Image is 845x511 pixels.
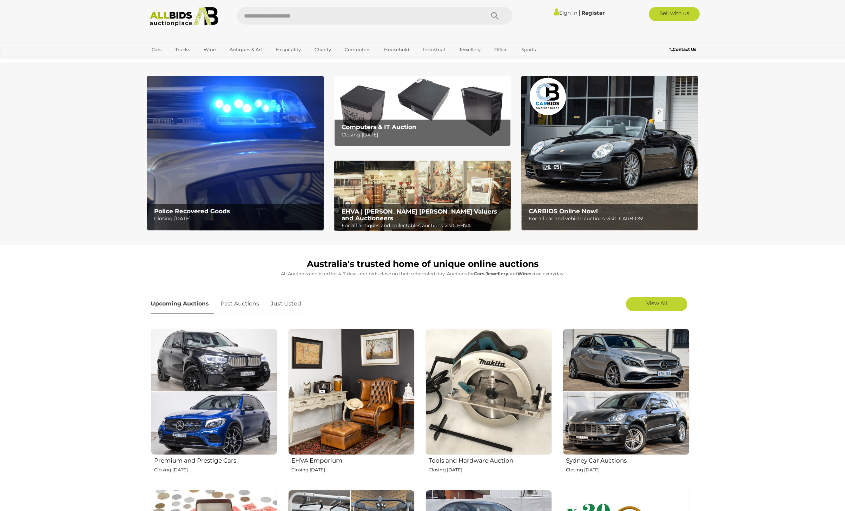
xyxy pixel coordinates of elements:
a: Sell with us [649,7,700,21]
a: Hospitality [271,44,305,55]
p: All Auctions are listed for 4-7 days and bids close on their scheduled day. Auctions for , and cl... [151,270,695,278]
span: | [579,9,580,16]
a: Sydney Car Auctions Closing [DATE] [562,328,689,484]
p: For all antiques and collectables auctions visit: EHVA [342,221,507,230]
p: For all car and vehicle auctions visit: CARBIDS! [529,214,694,223]
p: Closing [DATE] [291,466,415,474]
a: Antiques & Art [225,44,267,55]
b: CARBIDS Online Now! [529,208,598,215]
p: Closing [DATE] [154,214,319,223]
p: Closing [DATE] [154,466,277,474]
img: Premium and Prestige Cars [151,329,277,455]
img: EHVA | Evans Hastings Valuers and Auctioneers [334,161,511,231]
a: Wine [199,44,220,55]
a: Register [581,9,605,16]
a: Past Auctions [215,294,264,314]
a: Tools and Hardware Auction Closing [DATE] [425,328,552,484]
a: Charity [310,44,336,55]
a: EHVA | Evans Hastings Valuers and Auctioneers EHVA | [PERSON_NAME] [PERSON_NAME] Valuers and Auct... [334,161,511,231]
p: Closing [DATE] [566,466,689,474]
button: Search [477,7,513,25]
img: Tools and Hardware Auction [425,329,552,455]
strong: Wine [517,271,530,276]
a: Industrial [418,44,450,55]
img: Computers & IT Auction [334,76,511,146]
a: Police Recovered Goods Police Recovered Goods Closing [DATE] [147,76,324,230]
span: View All [646,300,667,307]
a: View All [626,297,687,311]
a: Household [379,44,414,55]
a: EHVA Emporium Closing [DATE] [288,328,415,484]
h2: Tools and Hardware Auction [429,456,552,464]
img: CARBIDS Online Now! [521,76,698,230]
img: Allbids.com.au [146,7,222,26]
b: Police Recovered Goods [154,208,230,215]
a: Cars [147,44,166,55]
a: CARBIDS Online Now! CARBIDS Online Now! For all car and vehicle auctions visit: CARBIDS! [521,76,698,230]
strong: Cars [474,271,484,276]
img: Police Recovered Goods [147,76,324,230]
a: Computers & IT Auction Computers & IT Auction Closing [DATE] [334,76,511,146]
a: Office [490,44,512,55]
a: Upcoming Auctions [151,294,214,314]
a: Premium and Prestige Cars Closing [DATE] [151,328,277,484]
a: Computers [340,44,375,55]
a: Sports [517,44,540,55]
a: Just Listed [265,294,306,314]
a: Jewellery [454,44,485,55]
a: Trucks [171,44,194,55]
h2: Sydney Car Auctions [566,456,689,464]
b: EHVA | [PERSON_NAME] [PERSON_NAME] Valuers and Auctioneers [342,208,497,222]
b: Contact Us [669,47,696,52]
h2: Premium and Prestige Cars [154,456,277,464]
img: Sydney Car Auctions [563,329,689,455]
a: [GEOGRAPHIC_DATA] [147,55,206,67]
h1: Australia's trusted home of unique online auctions [151,259,695,269]
h2: EHVA Emporium [291,456,415,464]
p: Closing [DATE] [429,466,552,474]
b: Computers & IT Auction [342,123,416,130]
img: EHVA Emporium [288,329,415,455]
strong: Jewellery [486,271,508,276]
p: Closing [DATE] [342,130,507,139]
a: Sign In [554,9,577,16]
a: Contact Us [669,46,698,53]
